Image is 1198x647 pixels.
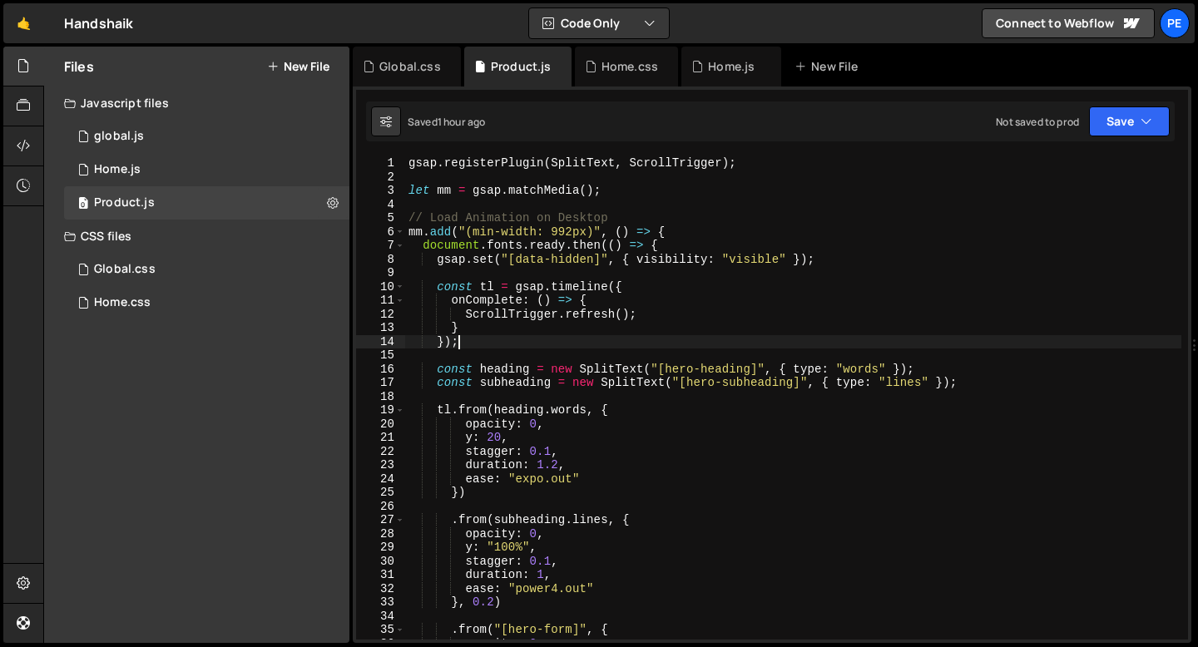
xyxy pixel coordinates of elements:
div: 6 [356,225,405,240]
div: 30 [356,555,405,569]
button: New File [267,60,329,73]
div: 12 [356,308,405,322]
div: 33 [356,595,405,610]
div: 3 [356,184,405,198]
button: Save [1089,106,1170,136]
div: Home.css [601,58,658,75]
div: 28 [356,527,405,541]
div: 35 [356,623,405,637]
div: 19 [356,403,405,417]
div: 21 [356,431,405,445]
a: 🤙 [3,3,44,43]
div: 11 [356,294,405,308]
div: Saved [408,115,485,129]
div: 16572/45138.css [64,253,349,286]
div: 18 [356,390,405,404]
div: Home.js [708,58,755,75]
div: 16572/45051.js [64,153,349,186]
div: 8 [356,253,405,267]
div: Product.js [491,58,552,75]
div: Handshaik [64,13,133,33]
div: Global.css [379,58,441,75]
div: 23 [356,458,405,472]
div: 10 [356,280,405,294]
div: 1 hour ago [438,115,486,129]
div: 9 [356,266,405,280]
div: Home.js [94,162,141,177]
div: 16572/45061.js [64,120,349,153]
div: 7 [356,239,405,253]
div: 27 [356,513,405,527]
div: 15 [356,348,405,363]
div: 1 [356,156,405,170]
div: Javascript files [44,86,349,120]
div: 4 [356,198,405,212]
a: Pe [1160,8,1190,38]
div: 13 [356,321,405,335]
div: Global.css [94,262,156,277]
div: 5 [356,211,405,225]
div: 16 [356,363,405,377]
div: 26 [356,500,405,514]
div: 16572/45211.js [64,186,349,220]
div: 31 [356,568,405,582]
div: 25 [356,486,405,500]
div: 22 [356,445,405,459]
div: Product.js [94,195,155,210]
div: 20 [356,417,405,432]
a: Connect to Webflow [982,8,1155,38]
div: 29 [356,541,405,555]
h2: Files [64,57,94,76]
div: 32 [356,582,405,596]
div: Not saved to prod [996,115,1079,129]
div: Home.css [94,295,151,310]
div: 14 [356,335,405,349]
div: 34 [356,610,405,624]
button: Code Only [529,8,669,38]
div: global.js [94,129,144,144]
div: 2 [356,170,405,185]
div: 17 [356,376,405,390]
span: 0 [78,198,88,211]
div: 24 [356,472,405,486]
div: New File [795,58,864,75]
div: 16572/45056.css [64,286,349,319]
div: CSS files [44,220,349,253]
